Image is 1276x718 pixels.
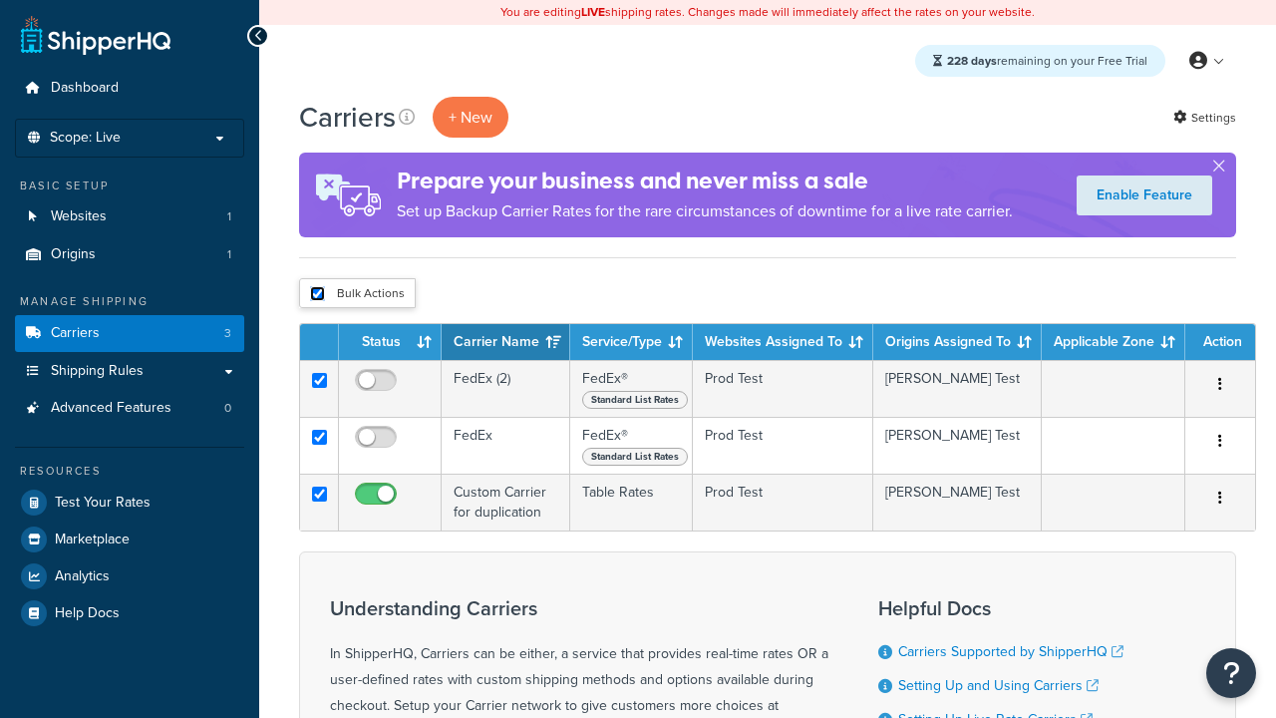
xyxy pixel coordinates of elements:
td: [PERSON_NAME] Test [873,360,1042,417]
span: Analytics [55,568,110,585]
th: Origins Assigned To: activate to sort column ascending [873,324,1042,360]
span: Carriers [51,325,100,342]
span: Standard List Rates [582,391,688,409]
a: Dashboard [15,70,244,107]
b: LIVE [581,3,605,21]
td: Custom Carrier for duplication [442,474,570,531]
a: Origins 1 [15,236,244,273]
a: Carriers 3 [15,315,244,352]
h3: Understanding Carriers [330,597,828,619]
span: 0 [224,400,231,417]
img: ad-rules-rateshop-fe6ec290ccb7230408bd80ed9643f0289d75e0ffd9eb532fc0e269fcd187b520.png [299,153,397,237]
span: Test Your Rates [55,495,151,512]
button: Open Resource Center [1206,648,1256,698]
button: + New [433,97,508,138]
span: Origins [51,246,96,263]
span: Help Docs [55,605,120,622]
th: Applicable Zone: activate to sort column ascending [1042,324,1185,360]
span: Shipping Rules [51,363,144,380]
a: Advanced Features 0 [15,390,244,427]
span: Standard List Rates [582,448,688,466]
li: Advanced Features [15,390,244,427]
span: Dashboard [51,80,119,97]
a: Analytics [15,558,244,594]
span: Websites [51,208,107,225]
th: Websites Assigned To: activate to sort column ascending [693,324,873,360]
a: Settings [1173,104,1236,132]
td: FedEx® [570,360,693,417]
span: Advanced Features [51,400,171,417]
li: Websites [15,198,244,235]
span: Scope: Live [50,130,121,147]
a: Shipping Rules [15,353,244,390]
td: FedEx (2) [442,360,570,417]
span: 3 [224,325,231,342]
a: Enable Feature [1077,176,1212,215]
div: remaining on your Free Trial [915,45,1165,77]
h4: Prepare your business and never miss a sale [397,165,1013,197]
span: Marketplace [55,532,130,548]
button: Bulk Actions [299,278,416,308]
th: Action [1185,324,1255,360]
td: Prod Test [693,474,873,531]
div: Resources [15,463,244,480]
th: Service/Type: activate to sort column ascending [570,324,693,360]
a: Carriers Supported by ShipperHQ [898,641,1123,662]
td: FedEx [442,417,570,474]
a: Help Docs [15,595,244,631]
th: Carrier Name: activate to sort column ascending [442,324,570,360]
a: ShipperHQ Home [21,15,170,55]
td: Prod Test [693,417,873,474]
td: [PERSON_NAME] Test [873,417,1042,474]
span: 1 [227,208,231,225]
th: Status: activate to sort column ascending [339,324,442,360]
h3: Helpful Docs [878,597,1138,619]
td: FedEx® [570,417,693,474]
h1: Carriers [299,98,396,137]
p: Set up Backup Carrier Rates for the rare circumstances of downtime for a live rate carrier. [397,197,1013,225]
td: [PERSON_NAME] Test [873,474,1042,531]
strong: 228 days [947,52,997,70]
a: Setting Up and Using Carriers [898,675,1099,696]
td: Table Rates [570,474,693,531]
span: 1 [227,246,231,263]
a: Websites 1 [15,198,244,235]
a: Marketplace [15,522,244,557]
td: Prod Test [693,360,873,417]
a: Test Your Rates [15,485,244,521]
div: Basic Setup [15,178,244,194]
div: Manage Shipping [15,293,244,310]
li: Carriers [15,315,244,352]
li: Origins [15,236,244,273]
